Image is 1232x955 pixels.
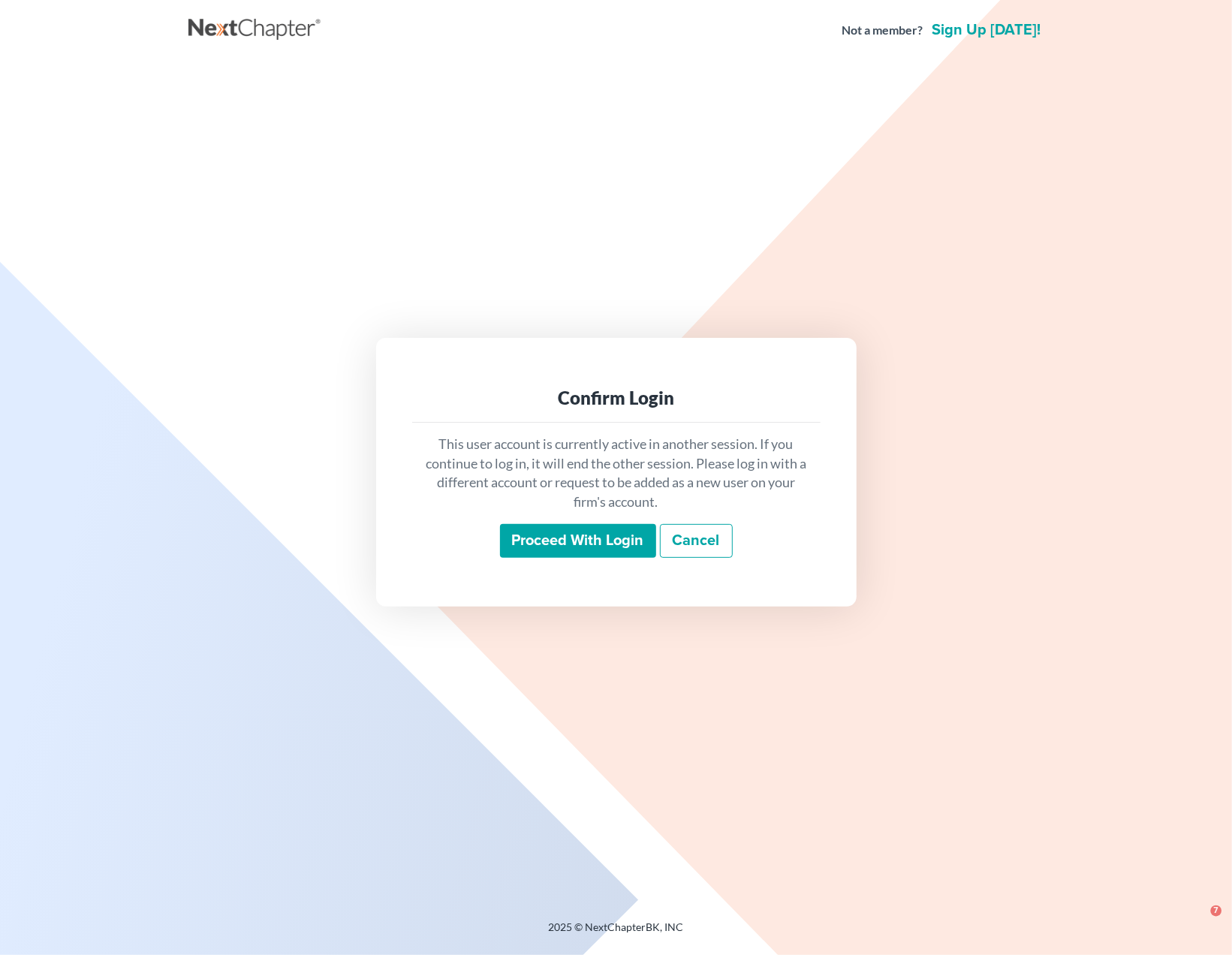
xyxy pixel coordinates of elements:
[660,524,733,559] a: Cancel
[1212,904,1224,916] span: 7
[500,524,656,559] input: Proceed with login
[188,920,1044,947] div: 2025 © NextChapterBK, INC
[424,435,809,512] p: This user account is currently active in another session. If you continue to log in, it will end ...
[424,386,809,410] div: Confirm Login
[842,22,923,39] strong: Not a member?
[929,23,1044,38] a: Sign up [DATE]!
[1181,904,1217,940] iframe: Intercom live chat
